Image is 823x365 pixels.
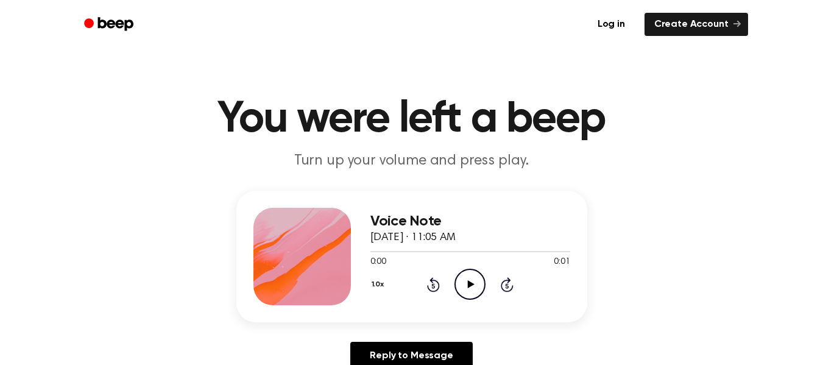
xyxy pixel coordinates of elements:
a: Beep [76,13,144,37]
span: 0:01 [554,256,570,269]
span: [DATE] · 11:05 AM [370,232,456,243]
h3: Voice Note [370,213,570,230]
p: Turn up your volume and press play. [178,151,646,171]
a: Log in [585,10,637,38]
button: 1.0x [370,274,389,295]
a: Create Account [645,13,748,36]
h1: You were left a beep [100,97,724,141]
span: 0:00 [370,256,386,269]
